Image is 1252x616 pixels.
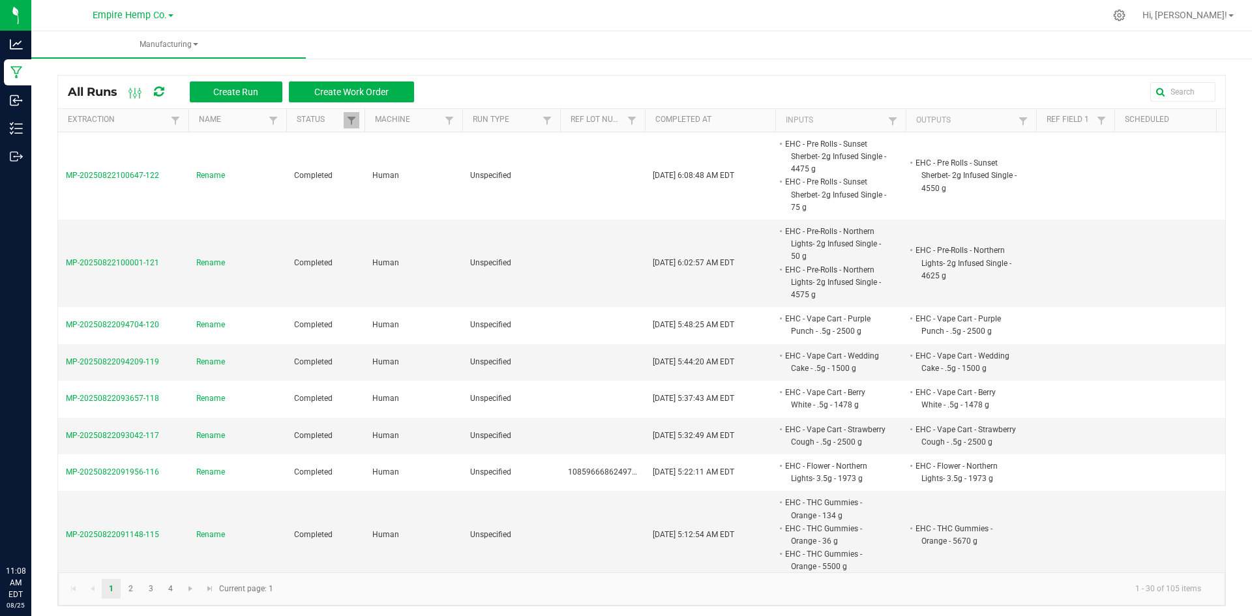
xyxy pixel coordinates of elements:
a: Filter [539,112,555,128]
span: [DATE] 5:32:49 AM EDT [653,431,734,440]
span: Manufacturing [31,39,306,50]
span: [DATE] 5:48:25 AM EDT [653,320,734,329]
li: EHC - Vape Cart - Purple Punch - .5g - 2500 g [914,312,1017,338]
a: Filter [168,112,183,128]
a: Filter [885,113,901,129]
li: EHC - Pre Rolls - Sunset Sherbet- 2g Infused Single - 75 g [783,175,886,214]
span: Unspecified [470,467,511,477]
li: EHC - Vape Cart - Purple Punch - .5g - 2500 g [783,312,886,338]
a: Page 4 [161,579,180,598]
a: Filter [441,112,457,128]
th: Outputs [906,109,1036,132]
span: MP-20250822091148-115 [66,530,159,539]
a: Manufacturing [31,31,306,59]
span: Human [372,320,399,329]
div: Manage settings [1111,9,1127,22]
span: Human [372,258,399,267]
span: Rename [196,356,225,368]
inline-svg: Outbound [10,150,23,163]
a: Filter [265,112,281,128]
span: Unspecified [470,357,511,366]
a: Completed AtSortable [655,115,770,125]
span: Unspecified [470,431,511,440]
li: EHC - Vape Cart - Berry White - .5g - 1478 g [783,386,886,411]
span: [DATE] 6:08:48 AM EDT [653,171,734,180]
a: Filter [344,112,359,128]
span: Completed [294,467,333,477]
span: 1085966686249760 [568,467,641,477]
li: EHC - Vape Cart - Wedding Cake - .5g - 1500 g [914,349,1017,375]
span: MP-20250822093657-118 [66,394,159,403]
a: Go to the last page [200,579,219,598]
span: Rename [196,169,225,182]
li: EHC - Flower - Northern Lights- 3.5g - 1973 g [783,460,886,485]
a: NameSortable [199,115,265,125]
span: Completed [294,530,333,539]
button: Create Run [190,81,282,102]
span: [DATE] 6:02:57 AM EDT [653,258,734,267]
span: Empire Hemp Co. [93,10,167,21]
li: EHC - Vape Cart - Wedding Cake - .5g - 1500 g [783,349,886,375]
span: MP-20250822094209-119 [66,357,159,366]
p: 11:08 AM EDT [6,565,25,600]
div: All Runs [68,81,424,103]
span: [DATE] 5:37:43 AM EDT [653,394,734,403]
span: Rename [196,319,225,331]
li: EHC - Pre Rolls - Sunset Sherbet- 2g Infused Single - 4475 g [783,138,886,176]
span: Completed [294,431,333,440]
inline-svg: Inventory [10,122,23,135]
span: Human [372,530,399,539]
th: Inputs [775,109,906,132]
li: EHC - Pre-Rolls - Northern Lights- 2g Infused Single - 50 g [783,225,886,263]
inline-svg: Manufacturing [10,66,23,79]
span: Human [372,357,399,366]
li: EHC - Vape Cart - Strawberry Cough - .5g - 2500 g [783,423,886,448]
li: EHC - Flower - Northern Lights- 3.5g - 1973 g [914,460,1017,485]
span: MP-20250822100647-122 [66,171,159,180]
span: MP-20250822094704-120 [66,320,159,329]
a: Ref Lot NumberSortable [571,115,623,125]
span: Completed [294,357,333,366]
p: 08/25 [6,600,25,610]
a: Ref Field 1Sortable [1047,115,1093,125]
kendo-pager: Current page: 1 [58,572,1225,606]
a: Filter [1015,113,1031,129]
button: Create Work Order [289,81,414,102]
a: ExtractionSortable [68,115,167,125]
a: ScheduledSortable [1125,115,1240,125]
li: EHC - THC Gummies - Orange - 36 g [783,522,886,548]
span: [DATE] 5:44:20 AM EDT [653,357,734,366]
iframe: Resource center unread badge [38,510,54,525]
li: EHC - Pre-Rolls - Northern Lights- 2g Infused Single - 4625 g [914,244,1017,282]
a: Page 2 [121,579,140,598]
span: [DATE] 5:12:54 AM EDT [653,530,734,539]
span: Rename [196,257,225,269]
a: Go to the next page [181,579,200,598]
li: EHC - THC Gummies - Orange - 134 g [783,496,886,521]
a: Filter [624,112,640,128]
a: Page 3 [142,579,160,598]
span: Human [372,431,399,440]
span: Create Work Order [314,87,389,97]
span: Completed [294,258,333,267]
span: Human [372,394,399,403]
span: Rename [196,430,225,442]
li: EHC - Vape Cart - Strawberry Cough - .5g - 2500 g [914,423,1017,448]
inline-svg: Analytics [10,38,23,51]
span: [DATE] 5:22:11 AM EDT [653,467,734,477]
input: Search [1150,82,1215,102]
span: MP-20250822100001-121 [66,258,159,267]
span: Unspecified [470,258,511,267]
span: Human [372,171,399,180]
a: Filter [1094,112,1109,128]
span: Unspecified [470,530,511,539]
span: MP-20250822091956-116 [66,467,159,477]
span: Completed [294,171,333,180]
span: Unspecified [470,171,511,180]
span: Go to the last page [205,583,215,594]
span: Completed [294,394,333,403]
inline-svg: Inbound [10,94,23,107]
a: StatusSortable [297,115,343,125]
span: Human [372,467,399,477]
a: Run TypeSortable [473,115,539,125]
